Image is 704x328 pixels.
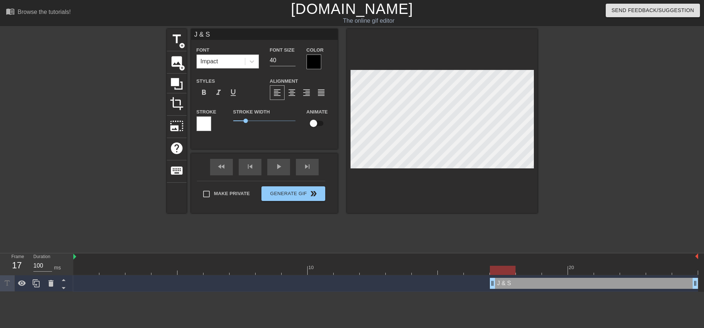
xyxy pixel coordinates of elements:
span: format_align_right [302,88,311,97]
label: Color [307,46,324,54]
span: format_align_justify [317,88,326,97]
div: 10 [308,264,315,271]
span: format_align_center [287,88,296,97]
span: add_circle [179,65,185,71]
label: Stroke [197,108,216,116]
span: format_italic [214,88,223,97]
label: Stroke Width [233,108,270,116]
span: skip_previous [246,162,254,171]
span: play_arrow [274,162,283,171]
div: ms [54,264,61,272]
span: format_align_left [273,88,282,97]
button: Send Feedback/Suggestion [606,4,700,17]
div: Browse the tutorials! [18,9,71,15]
span: double_arrow [309,189,318,198]
a: [DOMAIN_NAME] [291,1,413,17]
span: Make Private [214,190,250,197]
div: Frame [6,253,28,275]
span: format_bold [199,88,208,97]
label: Font [197,46,209,54]
label: Styles [197,78,215,85]
span: help [170,141,184,155]
button: Generate Gif [261,186,325,201]
span: Send Feedback/Suggestion [612,6,694,15]
span: title [170,32,184,46]
span: add_circle [179,42,185,49]
div: Impact [201,57,218,66]
div: 17 [11,259,22,272]
a: Browse the tutorials! [6,7,71,18]
span: photo_size_select_large [170,119,184,133]
label: Animate [307,108,328,116]
label: Duration [33,255,50,259]
label: Font Size [270,46,295,54]
span: menu_book [6,7,15,16]
span: keyboard [170,164,184,178]
label: Alignment [270,78,298,85]
span: fast_rewind [217,162,226,171]
img: bound-end.png [695,253,698,259]
span: Generate Gif [264,189,322,198]
div: 20 [569,264,575,271]
span: crop [170,97,184,111]
span: format_underline [229,88,238,97]
div: The online gif editor [238,16,499,25]
span: image [170,55,184,68]
span: skip_next [303,162,312,171]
